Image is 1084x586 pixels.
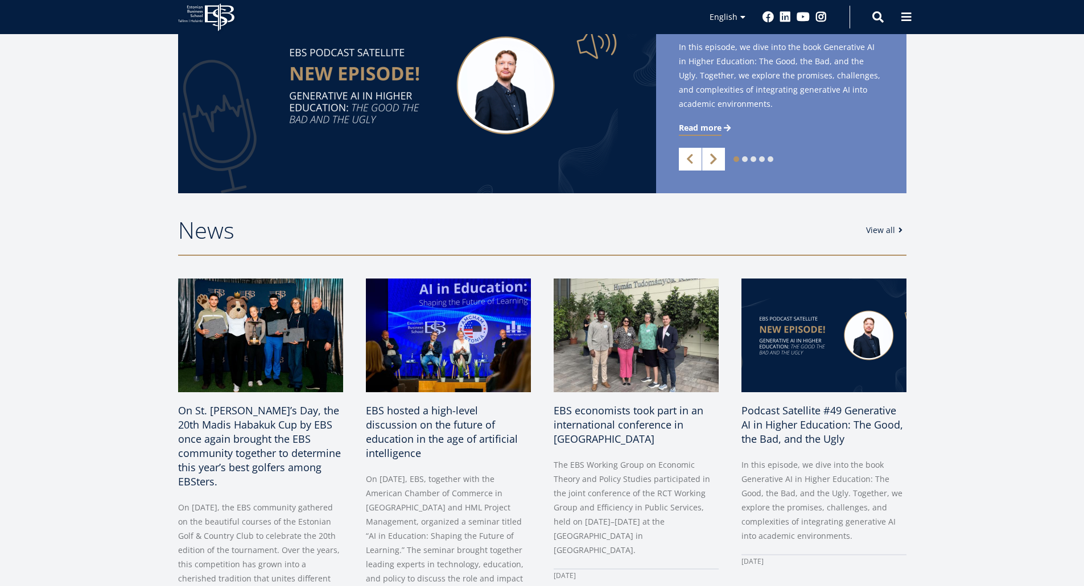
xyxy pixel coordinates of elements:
[679,40,884,111] span: In this episode, we dive into the book Generative AI in Higher Education: The Good, the Bad, and ...
[780,11,791,23] a: Linkedin
[741,554,906,568] div: [DATE]
[768,156,773,162] a: 5
[759,156,765,162] a: 4
[679,122,722,134] span: Read more
[815,11,827,23] a: Instagram
[741,458,906,543] p: In this episode, we dive into the book Generative AI in Higher Education: The Good, the Bad, and ...
[866,225,906,236] a: View all
[178,216,855,244] h2: News
[702,148,725,171] a: Next
[554,458,719,557] p: The EBS Working Group on Economic Theory and Policy Studies participated in the joint conference ...
[554,568,719,583] div: [DATE]
[679,148,702,171] a: Previous
[554,404,703,446] span: EBS economists took part in an international conference in [GEOGRAPHIC_DATA]
[741,279,906,392] img: Satellite #49
[742,156,748,162] a: 2
[178,279,343,392] img: 20th Madis Habakuk Cup
[679,122,733,134] a: Read more
[554,279,719,392] img: a
[751,156,756,162] a: 3
[366,404,518,460] span: EBS hosted a high-level discussion on the future of education in the age of artificial intelligence
[741,404,903,446] span: Podcast Satellite #49 Generative AI in Higher Education: The Good, the Bad, and the Ugly
[797,11,810,23] a: Youtube
[178,404,341,488] span: On St. [PERSON_NAME]’s Day, the 20th Madis Habakuk Cup by EBS once again brought the EBS communit...
[762,11,774,23] a: Facebook
[366,279,531,392] img: Ai in Education
[733,156,739,162] a: 1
